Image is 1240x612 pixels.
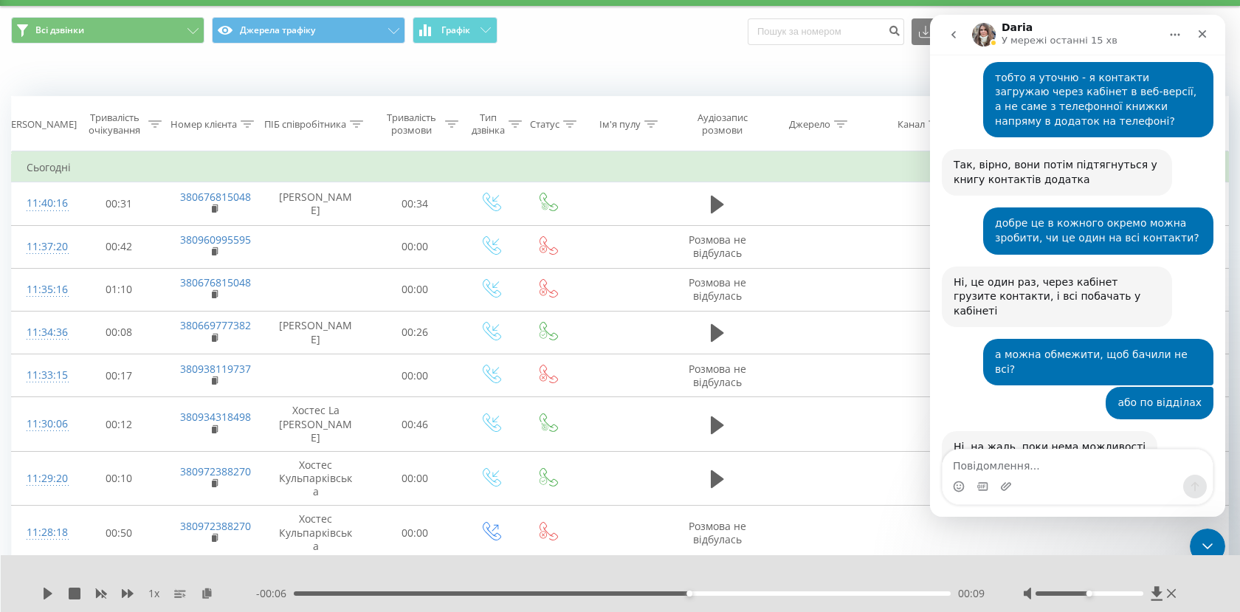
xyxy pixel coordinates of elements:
[72,311,165,354] td: 00:08
[689,519,746,546] span: Розмова не відбулась
[72,354,165,397] td: 00:17
[180,464,251,478] a: 380972388270
[11,17,204,44] button: Всі дзвінки
[180,318,251,332] a: 380669777382
[689,362,746,389] span: Розмова не відбулась
[689,233,746,260] span: Розмова не відбулась
[72,225,165,268] td: 00:42
[686,111,759,137] div: Аудіозапис розмови
[12,153,1229,182] td: Сьогодні
[180,233,251,247] a: 380960995595
[212,17,405,44] button: Джерела трафіку
[180,410,251,424] a: 380934318498
[898,118,925,131] div: Канал
[148,586,159,601] span: 1 x
[368,397,462,452] td: 00:46
[72,182,165,225] td: 00:31
[382,111,441,137] div: Тривалість розмови
[1086,591,1092,596] div: Accessibility label
[263,506,368,560] td: Хостес Кульпарківська
[170,118,237,131] div: Номер клієнта
[256,586,294,601] span: - 00:06
[368,451,462,506] td: 00:00
[264,118,346,131] div: ПІБ співробітника
[263,311,368,354] td: [PERSON_NAME]
[72,506,165,560] td: 00:50
[413,17,497,44] button: Графік
[472,111,505,137] div: Тип дзвінка
[689,275,746,303] span: Розмова не відбулась
[686,591,692,596] div: Accessibility label
[27,464,57,493] div: 11:29:20
[27,518,57,547] div: 11:28:18
[27,275,57,304] div: 11:35:16
[368,354,462,397] td: 00:00
[27,318,57,347] div: 11:34:36
[930,15,1225,517] iframe: Intercom live chat
[368,311,462,354] td: 00:26
[35,24,84,36] span: Всі дзвінки
[2,118,77,131] div: [PERSON_NAME]
[263,182,368,225] td: [PERSON_NAME]
[85,111,145,137] div: Тривалість очікування
[72,268,165,311] td: 01:10
[599,118,641,131] div: Ім'я пулу
[368,268,462,311] td: 00:00
[912,18,991,45] button: Експорт
[263,451,368,506] td: Хостес Кульпарківська
[441,25,470,35] span: Графік
[180,362,251,376] a: 380938119737
[368,506,462,560] td: 00:00
[72,451,165,506] td: 00:10
[958,586,985,601] span: 00:09
[368,225,462,268] td: 00:00
[180,519,251,533] a: 380972388270
[72,397,165,452] td: 00:12
[27,410,57,439] div: 11:30:06
[27,189,57,218] div: 11:40:16
[263,397,368,452] td: Хостес La [PERSON_NAME]
[27,361,57,390] div: 11:33:15
[530,118,559,131] div: Статус
[27,233,57,261] div: 11:37:20
[180,275,251,289] a: 380676815048
[368,182,462,225] td: 00:34
[789,118,830,131] div: Джерело
[180,190,251,204] a: 380676815048
[748,18,904,45] input: Пошук за номером
[1190,529,1225,564] iframe: Intercom live chat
